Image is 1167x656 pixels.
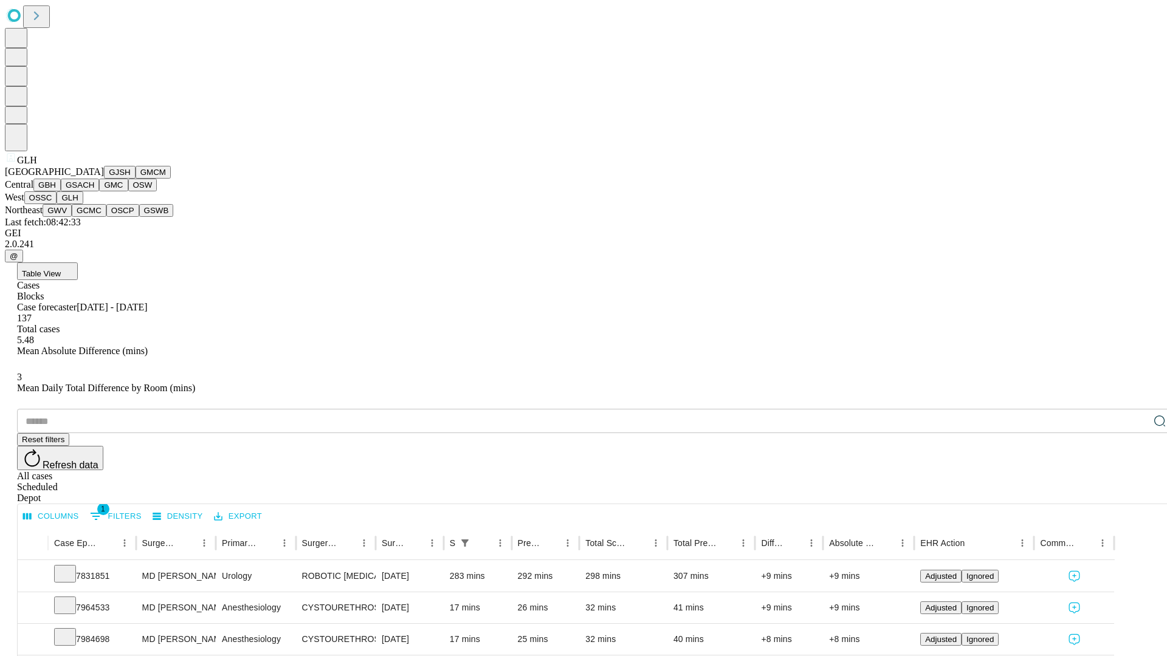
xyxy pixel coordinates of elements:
div: 41 mins [673,592,749,623]
div: EHR Action [920,538,965,548]
div: [DATE] [382,624,438,655]
div: Primary Service [222,538,257,548]
div: 7831851 [54,561,130,592]
button: GJSH [104,166,136,179]
button: Menu [276,535,293,552]
button: Menu [735,535,752,552]
button: GSACH [61,179,99,191]
span: Adjusted [925,635,957,644]
button: OSW [128,179,157,191]
button: OSSC [24,191,57,204]
div: MD [PERSON_NAME] Md [142,624,210,655]
div: CYSTOURETHROSCOPY WITH [MEDICAL_DATA] REMOVAL SIMPLE [302,592,370,623]
button: Sort [259,535,276,552]
span: Case forecaster [17,302,77,312]
span: Mean Absolute Difference (mins) [17,346,148,356]
div: Urology [222,561,289,592]
button: Menu [424,535,441,552]
div: +8 mins [829,624,908,655]
div: CYSTOURETHROSCOPY WITH [MEDICAL_DATA] REMOVAL SIMPLE [302,624,370,655]
button: Expand [24,629,42,651]
button: Sort [99,535,116,552]
div: 17 mins [450,624,506,655]
button: Sort [966,535,983,552]
span: Reset filters [22,435,64,444]
button: GCMC [72,204,106,217]
button: Density [150,507,206,526]
button: GLH [57,191,83,204]
span: Adjusted [925,572,957,581]
div: +9 mins [761,561,817,592]
button: GSWB [139,204,174,217]
span: 5.48 [17,335,34,345]
div: Predicted In Room Duration [518,538,542,548]
div: 1 active filter [456,535,473,552]
span: 1 [97,503,109,515]
button: Sort [179,535,196,552]
div: 40 mins [673,624,749,655]
button: Menu [492,535,509,552]
div: 25 mins [518,624,574,655]
button: Menu [1014,535,1031,552]
button: Select columns [20,507,82,526]
div: 17 mins [450,592,506,623]
div: 7964533 [54,592,130,623]
div: Surgery Name [302,538,337,548]
div: +9 mins [761,592,817,623]
span: Mean Daily Total Difference by Room (mins) [17,383,195,393]
button: Sort [1077,535,1094,552]
button: Table View [17,262,78,280]
button: Menu [803,535,820,552]
div: Surgery Date [382,538,405,548]
button: Reset filters [17,433,69,446]
button: Menu [894,535,911,552]
span: 3 [17,372,22,382]
span: [GEOGRAPHIC_DATA] [5,166,104,177]
div: MD [PERSON_NAME] Md [142,561,210,592]
div: 283 mins [450,561,506,592]
span: West [5,192,24,202]
span: Refresh data [43,460,98,470]
button: Menu [647,535,664,552]
div: Total Predicted Duration [673,538,717,548]
button: Refresh data [17,446,103,470]
div: 298 mins [585,561,661,592]
button: Ignored [962,570,999,583]
button: Show filters [456,535,473,552]
button: Sort [718,535,735,552]
div: Surgeon Name [142,538,177,548]
span: Northeast [5,205,43,215]
button: Sort [339,535,356,552]
button: OSCP [106,204,139,217]
button: Adjusted [920,570,962,583]
div: Difference [761,538,785,548]
span: Total cases [17,324,60,334]
button: Sort [630,535,647,552]
span: [DATE] - [DATE] [77,302,147,312]
button: Adjusted [920,601,962,614]
div: ROBOTIC [MEDICAL_DATA] [MEDICAL_DATA] RETROPUBIC RADICAL [302,561,370,592]
div: 26 mins [518,592,574,623]
div: 292 mins [518,561,574,592]
div: Anesthesiology [222,624,289,655]
button: Adjusted [920,633,962,646]
div: Comments [1040,538,1075,548]
button: Menu [116,535,133,552]
button: Ignored [962,633,999,646]
button: Show filters [87,507,145,526]
span: Ignored [966,572,994,581]
button: Menu [559,535,576,552]
div: 32 mins [585,624,661,655]
button: GMCM [136,166,171,179]
button: Ignored [962,601,999,614]
span: Table View [22,269,61,278]
span: 137 [17,313,32,323]
div: 307 mins [673,561,749,592]
button: @ [5,250,23,262]
div: 32 mins [585,592,661,623]
button: GWV [43,204,72,217]
span: GLH [17,155,37,165]
div: +8 mins [761,624,817,655]
div: Scheduled In Room Duration [450,538,455,548]
button: Expand [24,566,42,587]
